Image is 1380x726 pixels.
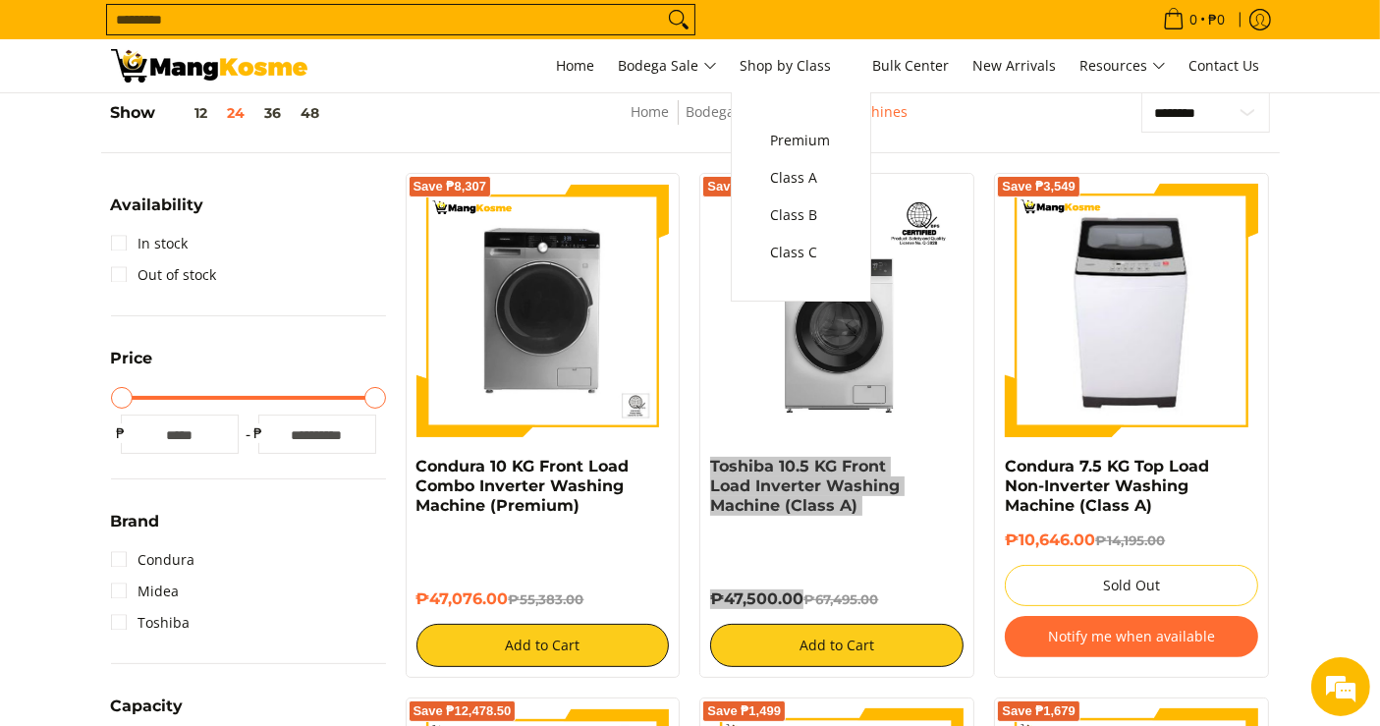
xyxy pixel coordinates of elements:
span: Save ₱12,478.50 [414,705,512,717]
a: Toshiba [111,607,191,639]
button: Sold Out [1005,565,1258,606]
button: Search [663,5,694,34]
span: Save ₱8,307 [414,181,487,193]
a: In stock [111,228,189,259]
span: We're online! [114,230,271,428]
a: New Arrivals [964,39,1067,92]
div: Chat with us now [102,110,330,136]
span: 0 [1187,13,1201,27]
button: 12 [156,105,218,121]
span: • [1157,9,1232,30]
a: Shop by Class [731,39,859,92]
span: Bodega Sale [619,54,717,79]
button: 24 [218,105,255,121]
span: Capacity [111,698,184,714]
span: Save ₱3,549 [1002,181,1076,193]
span: New Arrivals [973,56,1057,75]
a: Class C [761,234,841,271]
a: Bulk Center [863,39,960,92]
h6: ₱47,076.00 [416,589,670,609]
span: Premium [771,129,831,153]
a: Class B [761,196,841,234]
span: Shop by Class [741,54,850,79]
summary: Open [111,351,153,381]
nav: Breadcrumbs [493,100,1046,144]
a: Bodega Sale [687,102,767,121]
span: ₱ [111,423,131,443]
span: Resources [1080,54,1166,79]
span: Availability [111,197,204,213]
a: Home [632,102,670,121]
img: Washing Machines l Mang Kosme: Home Appliances Warehouse Sale Partner [111,49,307,83]
span: Save ₱1,499 [707,705,781,717]
span: Class C [771,241,831,265]
del: ₱55,383.00 [509,591,584,607]
del: ₱14,195.00 [1095,532,1165,548]
a: Class A [761,159,841,196]
del: ₱67,495.00 [803,591,878,607]
span: Brand [111,514,160,530]
div: Minimize live chat window [322,10,369,57]
span: Home [557,56,595,75]
a: Resources [1071,39,1176,92]
span: ₱ [248,423,268,443]
button: 48 [292,105,330,121]
h5: Show [111,103,330,123]
h6: ₱47,500.00 [710,589,964,609]
a: Toshiba 10.5 KG Front Load Inverter Washing Machine (Class A) [710,457,900,515]
a: Home [547,39,605,92]
span: Bulk Center [873,56,950,75]
span: Save ₱1,679 [1002,705,1076,717]
a: Midea [111,576,180,607]
a: Premium [761,122,841,159]
img: condura-7.5kg-topload-non-inverter-washing-machine-class-c-full-view-mang-kosme [1014,184,1251,437]
span: Class A [771,166,831,191]
button: Add to Cart [416,624,670,667]
a: Out of stock [111,259,217,291]
button: Notify me when available [1005,616,1258,657]
textarea: Type your message and hit 'Enter' [10,502,374,571]
a: Condura 10 KG Front Load Combo Inverter Washing Machine (Premium) [416,457,630,515]
span: Save ₱19,995 [707,181,788,193]
a: Condura [111,544,195,576]
img: Toshiba 10.5 KG Front Load Inverter Washing Machine (Class A) [710,184,964,437]
a: Bodega Sale [609,39,727,92]
img: Condura 10 KG Front Load Combo Inverter Washing Machine (Premium) [416,184,670,437]
span: Price [111,351,153,366]
span: ₱0 [1206,13,1229,27]
span: Contact Us [1189,56,1260,75]
summary: Open [111,514,160,544]
summary: Open [111,197,204,228]
h6: ₱10,646.00 [1005,531,1258,550]
a: Contact Us [1180,39,1270,92]
a: Condura 7.5 KG Top Load Non-Inverter Washing Machine (Class A) [1005,457,1209,515]
span: Class B [771,203,831,228]
nav: Main Menu [327,39,1270,92]
button: Add to Cart [710,624,964,667]
button: 36 [255,105,292,121]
